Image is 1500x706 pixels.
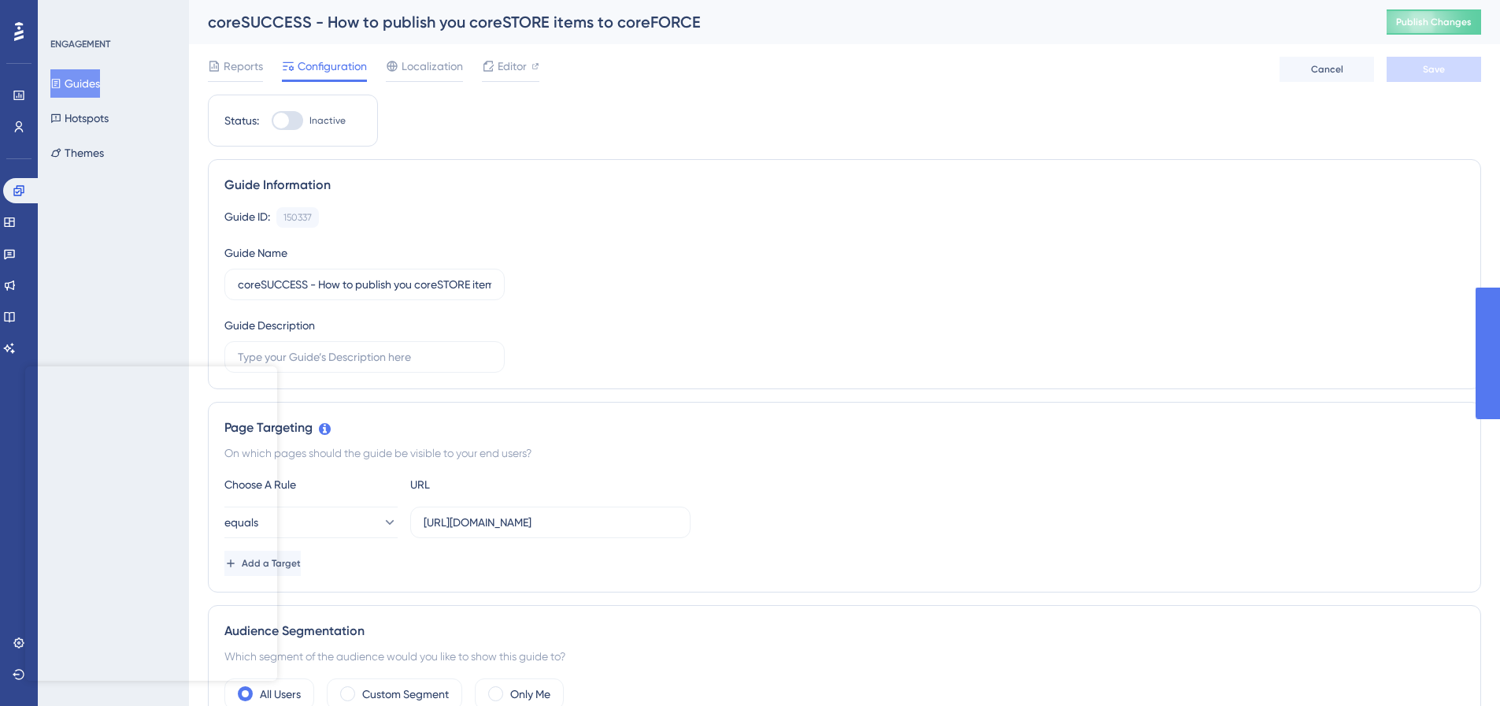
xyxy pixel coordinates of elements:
[50,69,100,98] button: Guides
[50,139,104,167] button: Themes
[283,211,312,224] div: 150337
[260,685,301,704] label: All Users
[224,57,263,76] span: Reports
[224,647,1465,666] div: Which segment of the audience would you like to show this guide to?
[1280,57,1374,82] button: Cancel
[298,57,367,76] span: Configuration
[1423,63,1445,76] span: Save
[424,514,677,531] input: yourwebsite.com/path
[1387,57,1481,82] button: Save
[50,38,110,50] div: ENGAGEMENT
[224,444,1465,463] div: On which pages should the guide be visible to your end users?
[224,316,315,335] div: Guide Description
[309,114,346,127] span: Inactive
[224,207,270,228] div: Guide ID:
[224,176,1465,195] div: Guide Information
[224,507,398,538] button: equals
[1434,644,1481,691] iframe: UserGuiding AI Assistant Launcher
[1311,63,1343,76] span: Cancel
[410,475,583,494] div: URL
[1396,16,1472,28] span: Publish Changes
[224,111,259,130] div: Status:
[224,243,287,262] div: Guide Name
[238,276,491,293] input: Type your Guide’s Name here
[402,57,463,76] span: Localization
[362,685,449,704] label: Custom Segment
[224,622,1465,641] div: Audience Segmentation
[1387,9,1481,35] button: Publish Changes
[510,685,550,704] label: Only Me
[50,104,109,132] button: Hotspots
[208,11,1347,33] div: coreSUCCESS - How to publish you coreSTORE items to coreFORCE
[224,418,1465,437] div: Page Targeting
[224,475,398,494] div: Choose A Rule
[498,57,527,76] span: Editor
[238,348,491,366] input: Type your Guide’s Description here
